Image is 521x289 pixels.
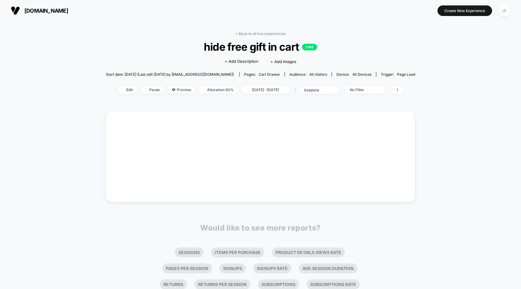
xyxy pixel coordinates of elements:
[211,247,264,257] li: Items Per Purchase
[497,5,512,17] button: JE
[167,86,196,94] span: Preview
[309,72,327,77] span: All Visitors
[397,72,415,77] span: Page Load
[304,88,328,92] div: sessions
[162,263,212,273] li: Pages Per Session
[24,8,68,14] span: [DOMAIN_NAME]
[332,72,376,77] span: Device:
[352,72,371,77] span: all devices
[200,223,321,232] p: Would like to see more reports?
[270,59,296,64] span: + Add Images
[122,40,400,53] span: hide free gift in cart
[225,59,258,65] span: + Add Description
[106,72,234,77] span: Start date: [DATE] (Last edit [DATE] by [EMAIL_ADDRESS][DOMAIN_NAME])
[175,247,204,257] li: Sessions
[253,263,291,273] li: Signups Rate
[437,5,492,16] button: Create New Experience
[299,263,357,273] li: Avg Session Duration
[11,6,20,15] img: Visually logo
[9,6,70,15] button: [DOMAIN_NAME]
[381,72,415,77] div: Trigger:
[140,86,164,94] span: Pause
[219,263,246,273] li: Signups
[293,86,299,94] span: |
[302,44,317,50] p: LIVE
[199,86,238,94] span: Allocation: 50%
[235,31,286,36] a: < Back to all live experiences
[241,86,290,94] span: [DATE] - [DATE]
[498,5,510,17] div: JE
[272,247,345,257] li: Product Details Views Rate
[289,72,327,77] div: Audience:
[117,86,137,94] span: Edit
[244,72,280,77] div: Pages:
[350,87,374,92] div: No Filter
[259,72,280,77] span: cart drawer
